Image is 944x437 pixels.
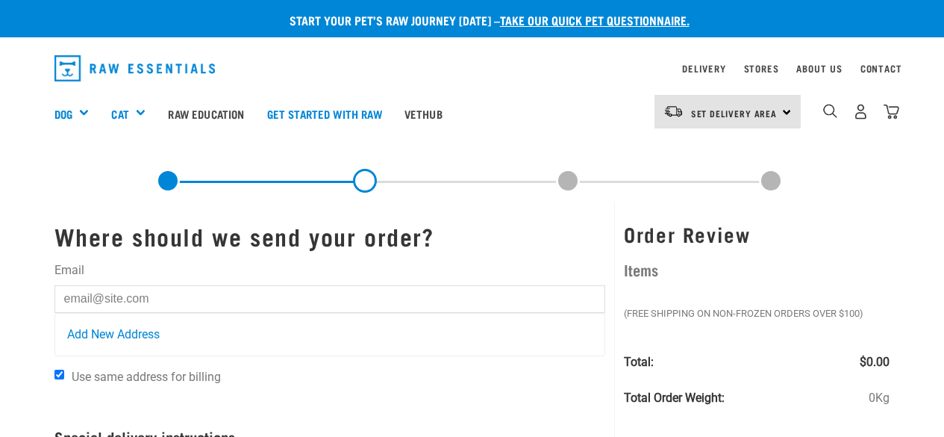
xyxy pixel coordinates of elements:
strong: Total Order Weight: [624,391,725,405]
input: Use same address for billing [54,370,64,379]
span: Use same address for billing [72,370,221,384]
strong: Total: [624,355,654,369]
a: Vethub [393,84,454,143]
a: Cat [111,105,128,123]
img: Raw Essentials Logo [54,55,216,81]
img: home-icon@2x.png [884,104,899,120]
a: take our quick pet questionnaire. [500,16,690,23]
input: email@site.com [54,285,606,312]
h3: Order Review [624,223,890,246]
a: Contact [860,66,902,71]
a: Get started with Raw [256,84,393,143]
a: Raw Education [157,84,255,143]
span: 0Kg [869,389,890,407]
h1: Where should we send your order? [54,223,606,250]
img: user.png [853,104,869,120]
nav: dropdown navigation [43,49,902,87]
span: Add New Address [67,326,160,344]
a: Add New Address [55,314,605,356]
a: Delivery [682,66,725,71]
label: Email [54,261,606,279]
img: van-moving.png [663,105,684,118]
span: Set Delivery Area [691,111,778,116]
h4: Items [624,258,890,281]
a: About Us [796,66,842,71]
a: Dog [54,105,72,123]
img: home-icon-1@2x.png [823,104,837,118]
span: $0.00 [860,353,890,371]
a: Stores [744,66,779,71]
